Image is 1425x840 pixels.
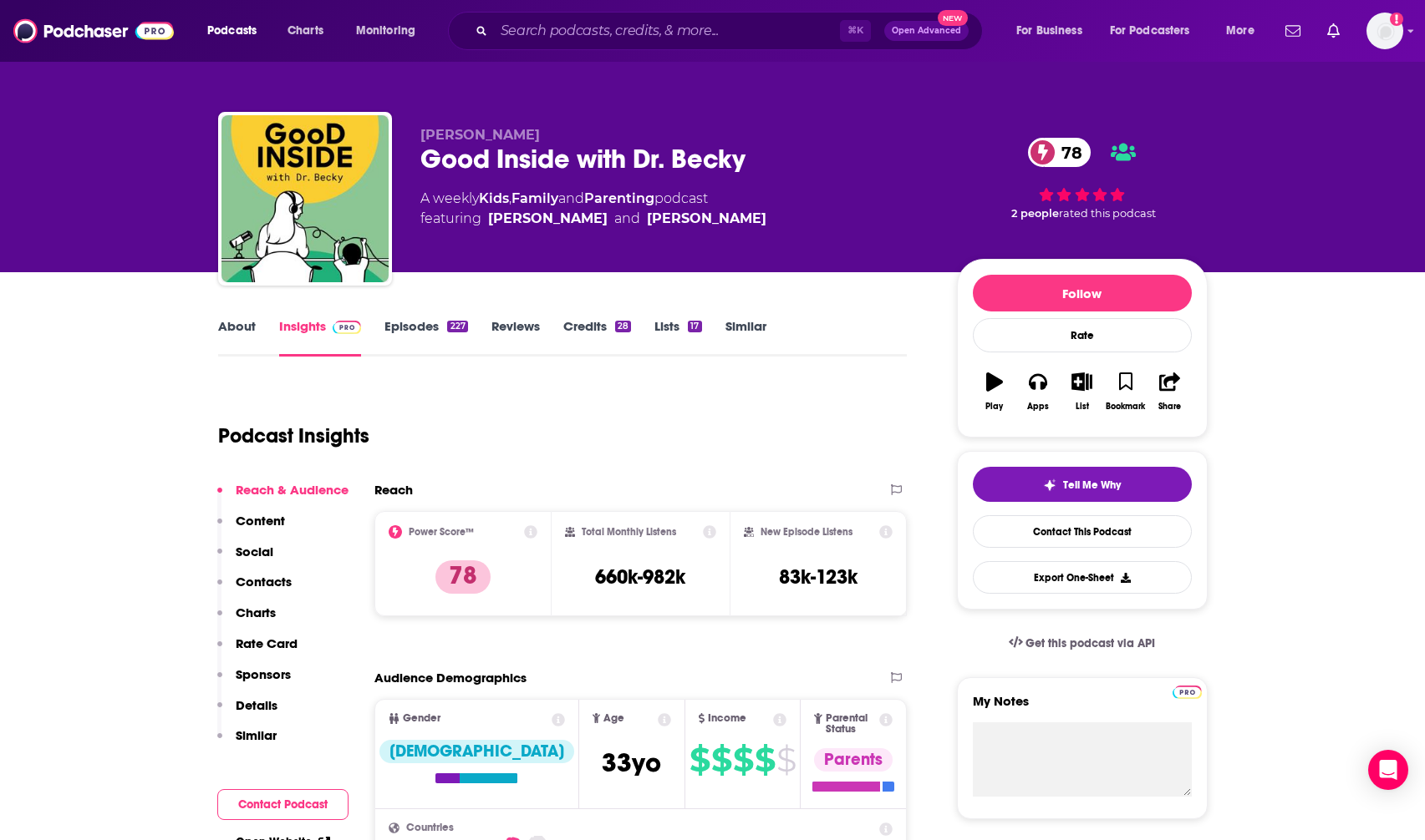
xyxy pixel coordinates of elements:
div: [DEMOGRAPHIC_DATA] [379,740,574,763]
button: Contact Podcast [217,789,349,820]
div: 78 2 peoplerated this podcast [957,127,1208,230]
button: open menu [1099,18,1214,44]
h2: Reach [374,482,413,498]
span: Logged in as sarahhallprinc [1366,13,1403,49]
span: Get this podcast via API [1025,636,1155,650]
button: Rate Card [217,635,298,666]
button: Contacts [217,574,292,605]
img: Good Inside with Dr. Becky [221,115,389,282]
span: $ [711,746,731,773]
a: About [218,318,256,357]
svg: Add a profile image [1390,13,1403,26]
button: Open AdvancedNew [884,21,969,41]
span: More [1226,19,1255,43]
div: Share [1158,402,1181,412]
p: Details [236,697,277,713]
a: Pro website [1173,683,1202,699]
a: Contact This Podcast [973,515,1192,548]
p: Social [236,544,273,559]
h2: Total Monthly Listens [582,526,676,538]
span: and [558,190,584,206]
span: For Podcasters [1110,19,1190,43]
a: InsightsPodchaser Pro [279,318,362,357]
img: Podchaser Pro [333,321,362,334]
span: Countries [406,822,454,833]
div: [PERSON_NAME] [488,209,608,229]
div: 227 [447,321,467,332]
button: Sponsors [217,666,291,697]
span: $ [690,746,710,773]
button: open menu [196,18,278,44]
button: Follow [973,275,1192,311]
img: Podchaser - Follow, Share and Rate Podcasts [13,15,174,47]
p: Contacts [236,574,292,590]
label: My Notes [973,693,1192,722]
input: Search podcasts, credits, & more... [494,18,840,44]
button: Social [217,544,273,574]
span: $ [776,746,796,773]
p: Rate Card [236,635,298,651]
h2: Power Score™ [409,526,474,538]
div: Apps [1027,402,1049,412]
a: Reviews [491,318,540,357]
span: $ [733,746,753,773]
a: Show notifications dropdown [1279,17,1307,45]
button: Apps [1016,362,1060,422]
span: For Business [1016,19,1082,43]
button: Play [973,362,1016,422]
div: 28 [615,321,631,332]
span: 33 yo [602,746,661,779]
h1: Podcast Insights [218,423,369,448]
button: Reach & Audience [217,482,349,513]
button: Details [217,697,277,728]
div: Rate [973,318,1192,352]
div: Play [985,402,1003,412]
p: Reach & Audience [236,482,349,498]
button: Show profile menu [1366,13,1403,49]
span: Gender [403,713,440,724]
div: Open Intercom Messenger [1368,750,1408,790]
span: New [938,10,968,26]
span: Charts [288,19,323,43]
div: Parents [814,748,893,772]
div: List [1076,402,1089,412]
span: featuring [420,209,766,229]
a: Show notifications dropdown [1321,17,1346,45]
span: Tell Me Why [1063,478,1121,492]
span: Income [708,713,746,724]
a: Lists17 [654,318,701,357]
h2: Audience Demographics [374,670,527,686]
button: Bookmark [1104,362,1148,422]
a: Family [511,190,558,206]
span: ⌘ K [840,20,871,42]
span: Age [603,713,624,724]
a: Credits28 [563,318,631,357]
img: tell me why sparkle [1043,478,1056,492]
div: A weekly podcast [420,189,766,229]
a: Kids [479,190,509,206]
a: Episodes227 [384,318,467,357]
div: [PERSON_NAME] [647,209,766,229]
img: Podchaser Pro [1173,686,1202,699]
a: Similar [725,318,766,357]
button: Similar [217,727,277,758]
p: 78 [435,560,491,594]
span: Open Advanced [892,27,961,35]
span: 2 people [1011,207,1059,220]
span: Monitoring [356,19,415,43]
a: Get this podcast via API [995,623,1169,664]
button: open menu [344,18,437,44]
a: Charts [277,18,333,44]
span: , [509,190,511,206]
h2: New Episode Listens [761,526,852,538]
span: Podcasts [207,19,257,43]
button: Charts [217,605,276,635]
button: Share [1148,362,1191,422]
span: and [614,209,640,229]
span: rated this podcast [1059,207,1156,220]
span: [PERSON_NAME] [420,127,540,143]
span: Parental Status [826,713,877,735]
span: 78 [1045,138,1091,167]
